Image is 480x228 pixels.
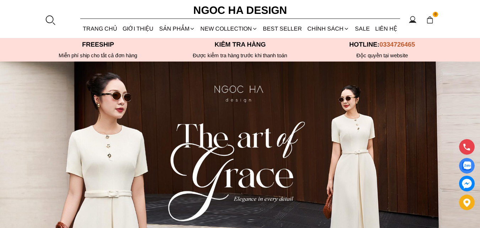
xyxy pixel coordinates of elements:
[352,19,372,38] a: SALE
[260,19,305,38] a: BEST SELLER
[311,41,453,48] p: Hotline:
[305,19,352,38] div: Chính sách
[27,41,169,48] p: Freeship
[169,52,311,59] p: Được kiểm tra hàng trước khi thanh toán
[459,158,475,174] a: Display image
[215,41,266,48] font: Kiểm tra hàng
[379,41,415,48] span: 0334726465
[372,19,400,38] a: LIÊN HỆ
[426,16,434,24] img: img-CART-ICON-ksit0nf1
[462,161,471,170] img: Display image
[198,19,260,38] a: NEW COLLECTION
[459,176,475,191] a: messenger
[156,19,198,38] div: SẢN PHẨM
[311,52,453,59] h6: Độc quyền tại website
[187,2,293,19] a: Ngoc Ha Design
[80,19,120,38] a: TRANG CHỦ
[433,12,438,17] span: 0
[120,19,156,38] a: GIỚI THIỆU
[27,52,169,59] div: Miễn phí ship cho tất cả đơn hàng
